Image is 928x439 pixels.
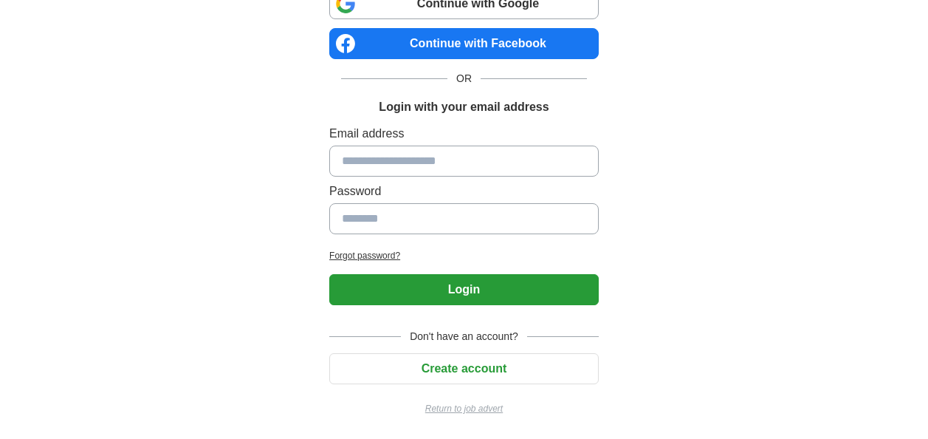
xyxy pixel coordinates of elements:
span: OR [447,71,481,86]
a: Forgot password? [329,249,599,262]
button: Login [329,274,599,305]
h1: Login with your email address [379,98,549,116]
a: Create account [329,362,599,375]
a: Return to job advert [329,402,599,415]
a: Continue with Facebook [329,28,599,59]
label: Email address [329,125,599,143]
span: Don't have an account? [401,329,527,344]
button: Create account [329,353,599,384]
label: Password [329,183,599,200]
